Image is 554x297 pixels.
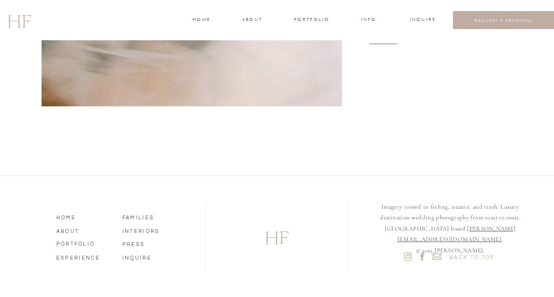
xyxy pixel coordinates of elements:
a: INQUIRE [410,16,434,24]
a: home [192,16,209,24]
a: FAMILIES [122,213,175,221]
a: INFO [360,16,377,24]
a: EXPERIENCE [56,252,109,261]
a: portfolio [294,16,329,24]
a: HOME [56,213,109,221]
a: INTERIORS [122,226,175,234]
a: [PERSON_NAME][EMAIL_ADDRESS][DOMAIN_NAME] [398,225,516,243]
a: PORTFOLIO [56,239,109,247]
a: HF [236,223,317,249]
a: BACK TO TOP [446,252,499,260]
a: INQUIRE [371,34,397,40]
a: HF [7,7,31,33]
a: PRESS [122,239,175,247]
p: Imagery rooted in feeling, nuance, and truth. Luxury destination wedding photography from coast t... [367,202,534,248]
a: ABOUT [56,226,109,234]
a: REQUEST A PROPOSAL [460,17,548,22]
a: about [242,16,261,24]
a: INQUIRE [122,252,175,261]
